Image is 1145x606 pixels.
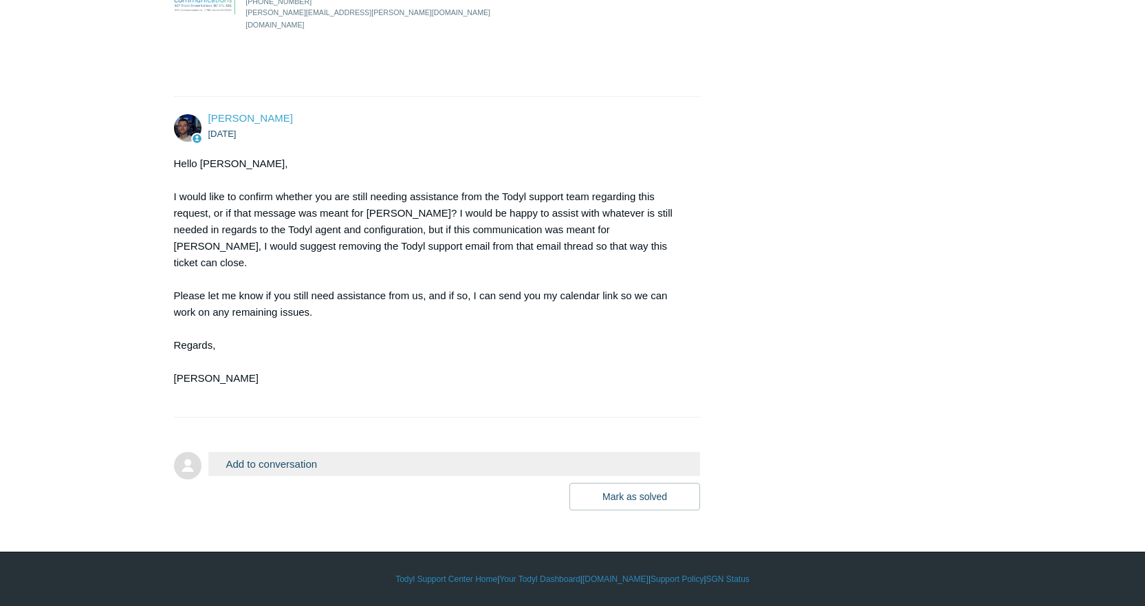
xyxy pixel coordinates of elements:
[499,573,580,585] a: Your Todyl Dashboard
[246,8,490,17] a: [PERSON_NAME][EMAIL_ADDRESS][PERSON_NAME][DOMAIN_NAME]
[208,112,293,124] span: Connor Davis
[246,21,304,29] a: [DOMAIN_NAME]
[395,573,497,585] a: Todyl Support Center Home
[208,452,701,476] button: Add to conversation
[569,483,700,510] button: Mark as solved
[582,573,648,585] a: [DOMAIN_NAME]
[174,155,687,403] div: Hello [PERSON_NAME], I would like to confirm whether you are still needing assistance from the To...
[706,573,750,585] a: SGN Status
[651,573,704,585] a: Support Policy
[174,573,972,585] div: | | | |
[208,112,293,124] a: [PERSON_NAME]
[208,129,237,139] time: 09/24/2025, 08:42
